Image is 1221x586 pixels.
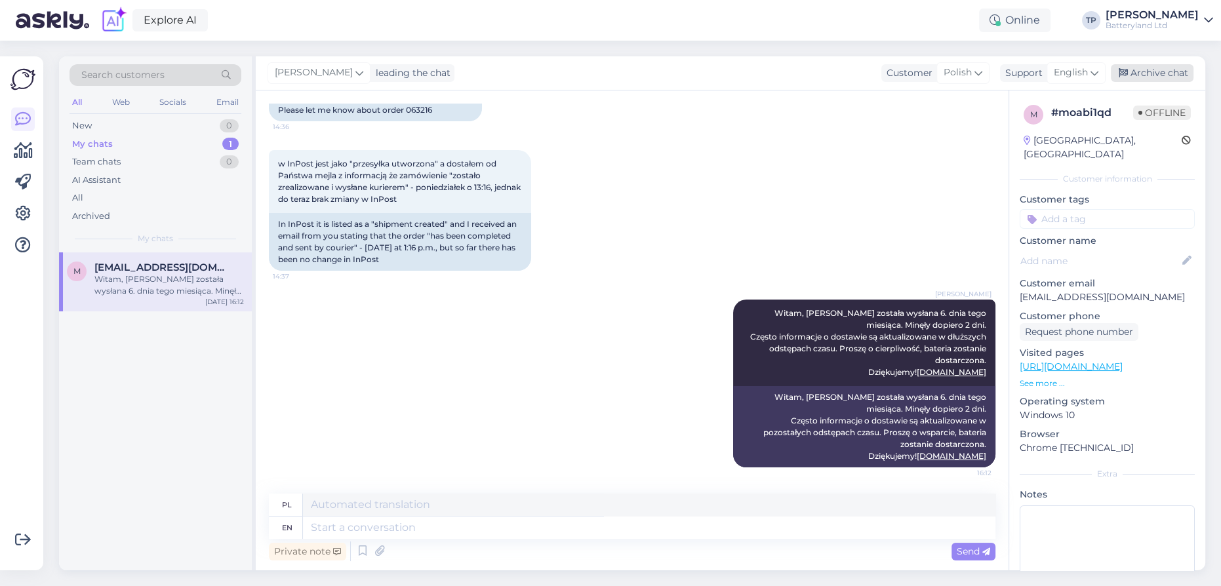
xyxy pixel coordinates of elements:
div: Support [1000,66,1043,80]
div: Extra [1020,468,1195,480]
div: 1 [222,138,239,151]
span: English [1054,66,1088,80]
div: Email [214,94,241,111]
div: Online [979,9,1051,32]
span: matiz2000@live.com [94,262,231,273]
span: [PERSON_NAME] [935,289,991,299]
span: m [1030,109,1037,119]
div: Archived [72,210,110,223]
input: Add name [1020,254,1180,268]
span: Send [957,545,990,557]
img: Askly Logo [10,67,35,92]
div: Witam, [PERSON_NAME] została wysłana 6. dnia tego miesiąca. Minęły dopiero 2 dni. Często informac... [733,386,995,467]
p: [EMAIL_ADDRESS][DOMAIN_NAME] [1020,290,1195,304]
div: Web [110,94,132,111]
p: Browser [1020,427,1195,441]
div: Private note [269,543,346,560]
p: Customer tags [1020,193,1195,206]
span: w InPost jest jako "przesyłka utworzona" a dostałem od Państwa mejla z informacją że zamówienie "... [278,159,523,204]
a: [URL][DOMAIN_NAME] [1020,361,1123,372]
div: Customer information [1020,173,1195,185]
div: Witam, [PERSON_NAME] została wysłana 6. dnia tego miesiąca. Minęły dopiero 2 dni. Często informac... [94,273,244,297]
div: AI Assistant [72,174,121,187]
p: Customer email [1020,277,1195,290]
span: Witam, [PERSON_NAME] została wysłana 6. dnia tego miesiąca. Minęły dopiero 2 dni. Często informac... [750,308,988,377]
div: All [70,94,85,111]
div: [PERSON_NAME] [1106,10,1199,20]
div: Batteryland Ltd [1106,20,1199,31]
div: TP [1082,11,1100,29]
span: m [73,266,81,276]
p: Customer phone [1020,309,1195,323]
p: Customer name [1020,234,1195,248]
div: Socials [157,94,189,111]
span: My chats [138,233,173,244]
div: [DATE] 16:12 [205,297,244,307]
div: Archive chat [1111,64,1193,82]
div: pl [282,494,292,516]
span: [PERSON_NAME] [275,66,353,80]
div: Please let me know about order 063216 [269,99,482,121]
div: All [72,191,83,205]
div: en [282,517,292,539]
a: Explore AI [132,9,208,31]
a: [DOMAIN_NAME] [917,367,986,377]
span: Polish [944,66,972,80]
p: Windows 10 [1020,408,1195,422]
input: Add a tag [1020,209,1195,229]
span: 14:36 [273,122,322,132]
div: Team chats [72,155,121,168]
div: In InPost it is listed as a "shipment created" and I received an email from you stating that the ... [269,213,531,271]
div: Customer [881,66,932,80]
div: New [72,119,92,132]
div: [GEOGRAPHIC_DATA], [GEOGRAPHIC_DATA] [1024,134,1182,161]
div: 0 [220,155,239,168]
a: [DOMAIN_NAME] [917,451,986,461]
div: # moabi1qd [1051,105,1133,121]
p: See more ... [1020,378,1195,389]
p: Operating system [1020,395,1195,408]
div: My chats [72,138,113,151]
span: Search customers [81,68,165,82]
span: 16:12 [942,468,991,478]
div: Request phone number [1020,323,1138,341]
span: 14:37 [273,271,322,281]
p: Chrome [TECHNICAL_ID] [1020,441,1195,455]
p: Visited pages [1020,346,1195,360]
div: leading the chat [370,66,450,80]
div: 0 [220,119,239,132]
span: Offline [1133,106,1191,120]
img: explore-ai [100,7,127,34]
p: Notes [1020,488,1195,501]
a: [PERSON_NAME]Batteryland Ltd [1106,10,1213,31]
